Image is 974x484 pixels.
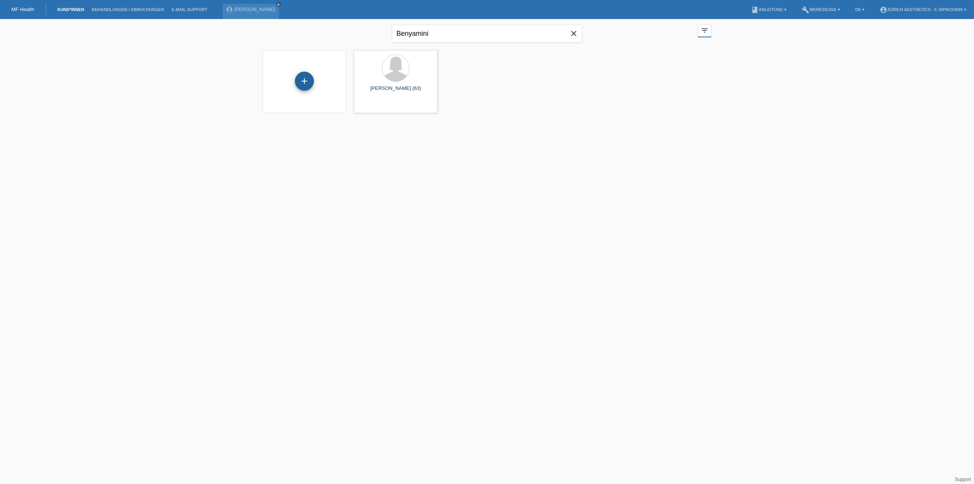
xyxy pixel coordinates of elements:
[851,7,868,12] a: DE ▾
[88,7,168,12] a: Behandlungen / Abbuchungen
[234,6,275,12] a: [PERSON_NAME]
[747,7,790,12] a: bookAnleitung ▾
[700,26,709,35] i: filter_list
[276,2,281,7] a: close
[295,75,314,88] div: Kund*in hinzufügen
[360,85,431,97] div: [PERSON_NAME] (63)
[392,25,582,43] input: Suche...
[569,29,578,38] i: close
[798,7,844,12] a: buildWerkzeuge ▾
[751,6,759,14] i: book
[11,6,34,12] a: MF Health
[168,7,211,12] a: E-Mail Support
[802,6,809,14] i: build
[880,6,887,14] i: account_circle
[54,7,88,12] a: Kund*innen
[876,7,970,12] a: account_circleZürich Aesthetics - F. Ispikoudis ▾
[955,477,971,482] a: Support
[277,3,280,6] i: close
